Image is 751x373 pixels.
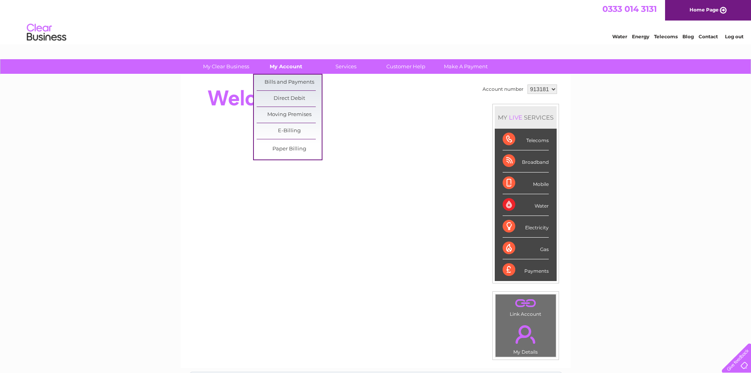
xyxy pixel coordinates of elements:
a: Telecoms [654,34,678,39]
a: 0333 014 3131 [602,4,657,14]
div: Electricity [503,216,549,238]
div: Telecoms [503,129,549,150]
a: Bills and Payments [257,75,322,90]
td: My Details [495,319,556,357]
a: Paper Billing [257,141,322,157]
a: Moving Premises [257,107,322,123]
a: My Account [253,59,319,74]
div: LIVE [507,114,524,121]
div: Payments [503,259,549,281]
a: Log out [725,34,744,39]
a: Contact [699,34,718,39]
a: My Clear Business [194,59,259,74]
a: E-Billing [257,123,322,139]
a: Make A Payment [433,59,498,74]
div: Clear Business is a trading name of Verastar Limited (registered in [GEOGRAPHIC_DATA] No. 3667643... [190,4,562,38]
a: Services [313,59,378,74]
a: Direct Debit [257,91,322,107]
a: . [498,321,554,348]
a: Customer Help [373,59,438,74]
a: Water [612,34,627,39]
div: Mobile [503,172,549,194]
div: Gas [503,238,549,259]
div: MY SERVICES [495,106,557,129]
a: . [498,296,554,310]
a: Blog [682,34,694,39]
td: Account number [481,82,526,96]
a: Energy [632,34,649,39]
img: logo.png [26,21,67,45]
td: Link Account [495,294,556,319]
div: Broadband [503,150,549,172]
div: Water [503,194,549,216]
